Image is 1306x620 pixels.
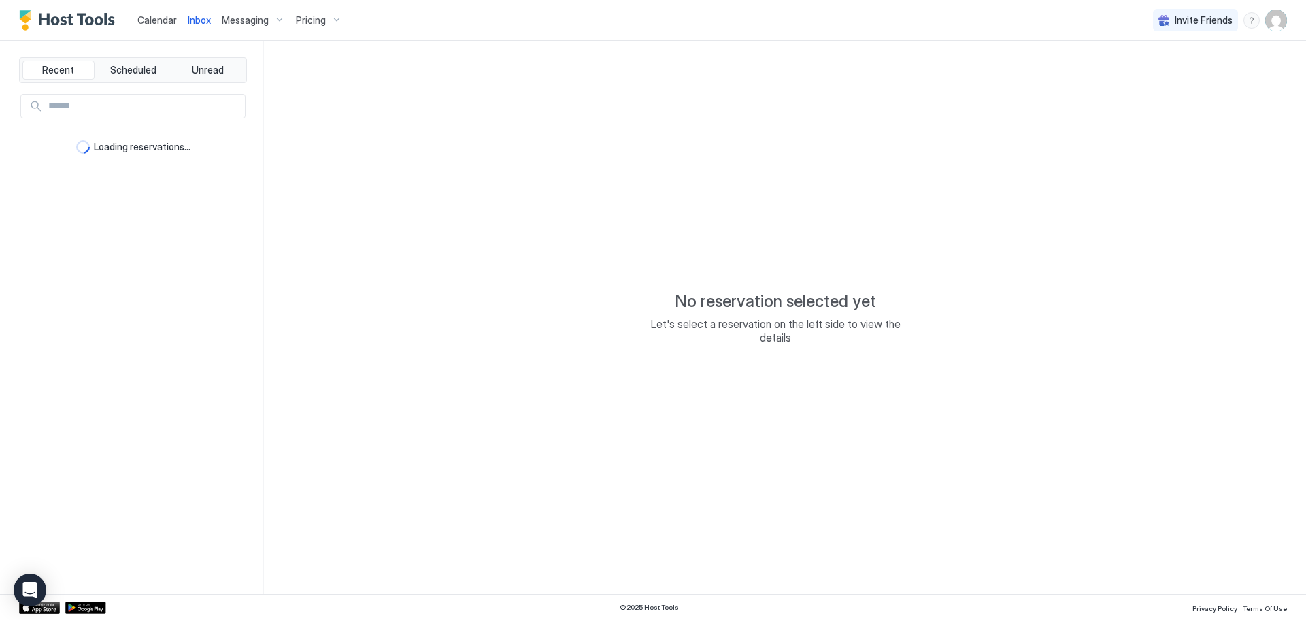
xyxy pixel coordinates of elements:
[675,291,876,312] span: No reservation selected yet
[222,14,269,27] span: Messaging
[188,14,211,26] span: Inbox
[76,140,90,154] div: loading
[639,317,911,344] span: Let's select a reservation on the left side to view the details
[1243,600,1287,615] a: Terms Of Use
[1243,604,1287,613] span: Terms Of Use
[1175,14,1233,27] span: Invite Friends
[22,61,95,80] button: Recent
[65,602,106,614] a: Google Play Store
[97,61,169,80] button: Scheduled
[19,602,60,614] a: App Store
[1192,600,1237,615] a: Privacy Policy
[1243,12,1260,29] div: menu
[19,10,121,31] a: Host Tools Logo
[137,13,177,27] a: Calendar
[192,64,224,76] span: Unread
[171,61,244,80] button: Unread
[42,64,74,76] span: Recent
[43,95,245,118] input: Input Field
[94,141,190,153] span: Loading reservations...
[296,14,326,27] span: Pricing
[620,603,679,612] span: © 2025 Host Tools
[188,13,211,27] a: Inbox
[14,574,46,606] div: Open Intercom Messenger
[19,57,247,83] div: tab-group
[1265,10,1287,31] div: User profile
[1192,604,1237,613] span: Privacy Policy
[110,64,156,76] span: Scheduled
[137,14,177,26] span: Calendar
